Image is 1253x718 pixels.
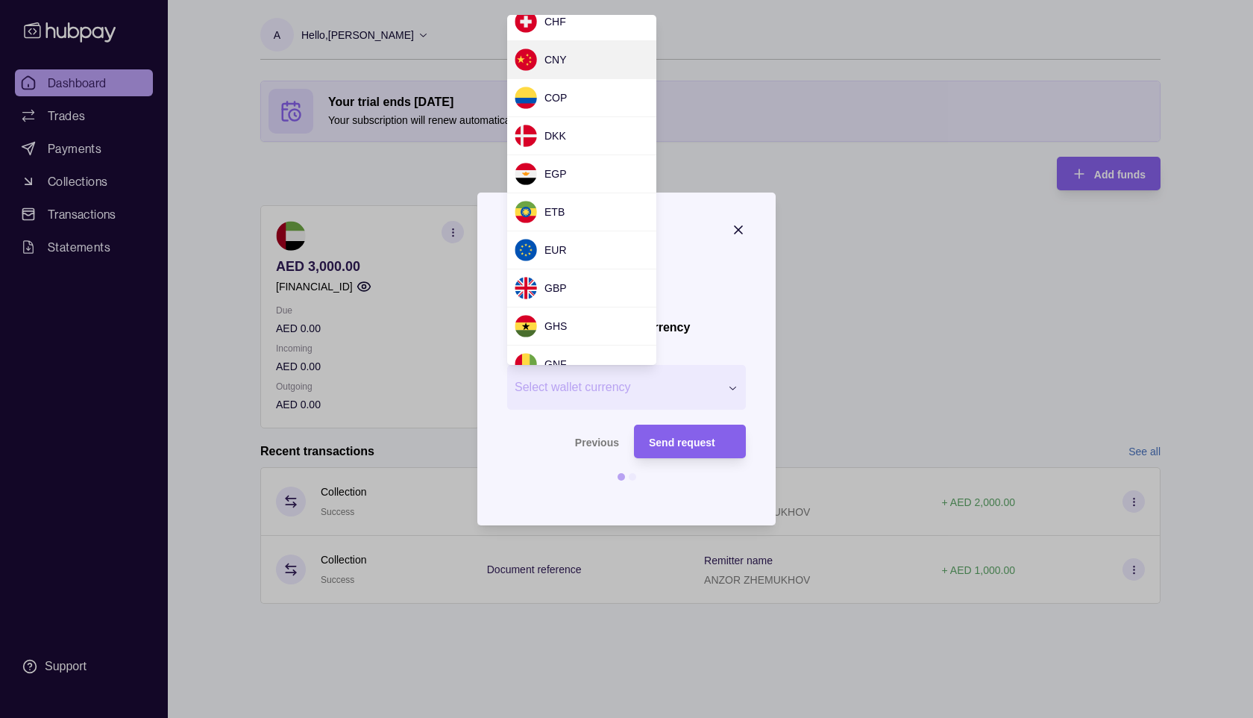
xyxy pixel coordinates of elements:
span: GNF [544,358,567,370]
img: cn [515,49,537,71]
span: ETB [544,206,565,218]
span: COP [544,92,567,104]
span: GHS [544,320,567,332]
img: ch [515,10,537,33]
img: et [515,201,537,223]
img: co [515,87,537,109]
span: EGP [544,168,567,180]
span: CHF [544,16,566,28]
img: eg [515,163,537,185]
img: dk [515,125,537,147]
span: EUR [544,244,567,256]
img: gb [515,277,537,299]
img: eu [515,239,537,261]
span: GBP [544,282,567,294]
img: gh [515,315,537,337]
span: DKK [544,130,566,142]
span: CNY [544,54,567,66]
img: gn [515,353,537,375]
